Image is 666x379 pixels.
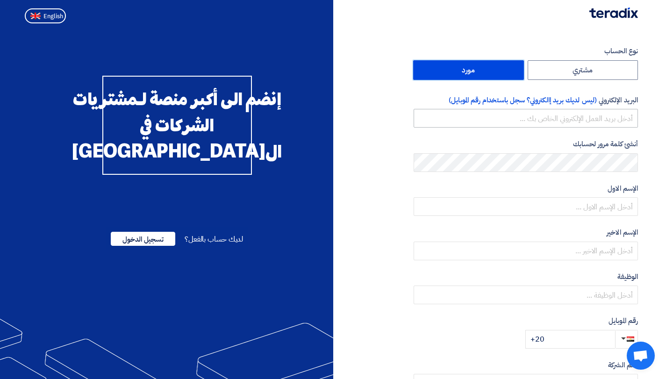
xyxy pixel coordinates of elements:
[414,109,638,128] input: أدخل بريد العمل الإلكتروني الخاص بك ...
[111,234,175,245] a: تسجيل الدخول
[414,315,638,326] label: رقم الموبايل
[414,242,638,260] input: أدخل الإسم الاخير ...
[43,13,63,20] span: English
[413,60,524,80] label: مورد
[589,7,638,18] img: Teradix logo
[449,95,597,105] span: (ليس لديك بريد إالكتروني؟ سجل باستخدام رقم الموبايل)
[414,360,638,371] label: إسم الشركة
[414,272,638,282] label: الوظيفة
[414,197,638,216] input: أدخل الإسم الاول ...
[30,13,41,20] img: en-US.png
[25,8,66,23] button: English
[111,232,175,246] span: تسجيل الدخول
[525,330,615,349] input: أدخل رقم الموبايل ...
[414,139,638,150] label: أنشئ كلمة مرور لحسابك
[102,76,252,175] div: إنضم الى أكبر منصة لـمشتريات الشركات في ال[GEOGRAPHIC_DATA]
[414,227,638,238] label: الإسم الاخير
[414,95,638,106] label: البريد الإلكتروني
[627,342,655,370] div: دردشة مفتوحة
[528,60,638,80] label: مشتري
[414,183,638,194] label: الإسم الاول
[185,234,243,245] span: لديك حساب بالفعل؟
[414,286,638,304] input: أدخل الوظيفة ...
[414,46,638,57] label: نوع الحساب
